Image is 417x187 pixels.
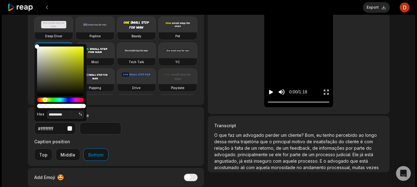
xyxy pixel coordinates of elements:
[79,112,82,117] span: %
[298,158,320,164] span: processo.
[319,145,346,151] span: informações
[56,148,80,161] button: Middle
[57,173,64,181] span: 🤩
[320,158,323,164] span: E
[359,158,368,164] span: está
[214,122,383,129] h3: Transcript
[352,165,366,170] span: muitas
[256,165,271,170] span: aquela
[91,59,99,64] h3: Mozi
[366,145,372,151] span: do
[228,132,236,138] span: faz
[312,145,319,151] span: de
[269,139,273,144] span: o
[359,132,365,138] span: ao
[323,132,336,138] span: tenho
[238,152,269,157] span: principalmente
[175,59,180,64] h3: YC
[260,139,269,144] span: que
[235,145,244,151] span: falta
[228,139,241,144] span: minha
[336,152,352,157] span: judicial.
[365,152,373,157] span: está
[219,132,228,138] span: que
[346,145,354,151] span: por
[306,139,313,144] span: de
[265,132,281,138] span: perder
[316,132,323,138] span: eu
[302,152,309,157] span: de
[214,152,238,157] span: advogado.
[305,132,316,138] span: Bom,
[38,125,65,132] div: #ffffffff
[243,132,265,138] span: advogado
[366,165,379,170] span: vezes
[327,158,350,164] span: advogado
[345,139,360,144] span: cliente
[244,158,254,164] span: está
[339,139,345,144] span: do
[290,152,302,157] span: parte
[273,139,292,144] span: principal
[336,132,359,138] span: percebido
[313,139,339,144] span: insatisfação
[214,139,228,144] span: dessa
[297,165,303,170] span: no
[303,165,327,170] span: andamento
[258,145,276,151] span: retorno,
[360,139,364,144] span: é
[45,34,62,39] h3: Deep Diver
[275,152,283,157] span: ele
[289,89,307,95] div: 0:00 / 1:18
[241,139,260,144] span: trajetória
[131,34,141,39] h3: Beasty
[283,145,290,151] span: um
[244,145,251,151] span: de
[268,86,274,98] button: Play video
[171,85,184,90] h3: Playdate
[292,139,306,144] span: motivo
[214,132,219,138] span: O
[254,158,273,164] span: inseguro
[323,86,329,98] button: Enter Fullscreen
[364,139,373,144] span: com
[283,152,290,157] span: for
[236,132,243,138] span: um
[80,112,121,119] label: Size
[271,165,297,170] span: morosidade
[37,47,84,96] div: Color
[246,165,256,170] span: com
[273,158,283,164] span: com
[354,145,366,151] span: parte
[278,88,286,96] button: Mute sound
[350,158,359,164] span: que
[283,158,298,164] span: aquele
[34,148,52,161] button: Top
[214,165,240,170] span: acostumado
[327,165,352,170] span: processual,
[281,132,288,138] span: um
[34,122,76,135] button: #ffffffff
[37,104,84,108] div: Alpha
[90,34,101,39] h3: Popline
[34,174,55,181] span: Add Emoji
[214,145,231,151] span: relação
[37,112,44,116] span: Hex
[129,59,144,64] h3: Tech Talk
[251,145,258,151] span: um
[323,158,327,164] span: o
[269,152,275,157] span: se
[316,152,336,157] span: processo
[89,85,101,90] h3: Popping
[288,132,305,138] span: cliente?
[365,132,377,138] span: longo
[352,152,360,157] span: Ele
[37,98,84,102] div: Hue
[83,148,108,161] button: Bottom
[132,85,140,90] h3: Drive
[175,34,180,39] h3: Pet
[276,145,283,151] span: de
[34,138,108,145] label: Caption position
[214,158,239,164] span: angustiado,
[290,145,312,151] span: feedback,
